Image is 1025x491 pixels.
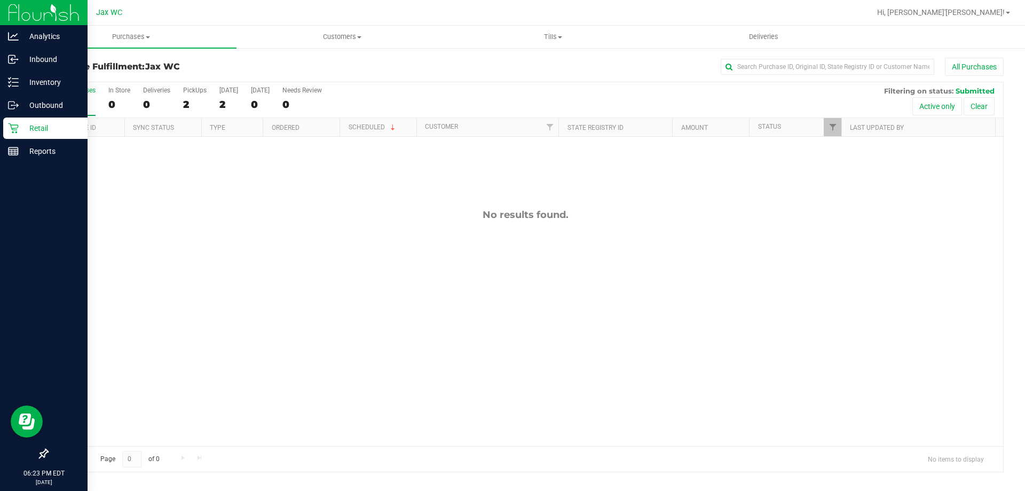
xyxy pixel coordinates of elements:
div: [DATE] [219,87,238,94]
p: 06:23 PM EDT [5,469,83,478]
a: Tills [447,26,658,48]
div: 0 [143,98,170,111]
p: Reports [19,145,83,158]
p: [DATE] [5,478,83,486]
div: No results found. [48,209,1003,221]
p: Outbound [19,99,83,112]
p: Inbound [19,53,83,66]
span: No items to display [919,451,992,467]
span: Jax WC [96,8,122,17]
a: Last Updated By [850,124,904,131]
div: [DATE] [251,87,270,94]
inline-svg: Reports [8,146,19,157]
p: Retail [19,122,83,135]
span: Purchases [26,32,236,42]
iframe: Resource center [11,406,43,438]
a: Scheduled [349,123,397,131]
span: Tills [448,32,658,42]
span: Jax WC [145,61,180,72]
a: Customers [236,26,447,48]
div: 2 [219,98,238,111]
div: 0 [251,98,270,111]
div: 2 [183,98,207,111]
inline-svg: Outbound [8,100,19,111]
span: Deliveries [735,32,793,42]
button: All Purchases [945,58,1004,76]
div: PickUps [183,87,207,94]
div: In Store [108,87,130,94]
inline-svg: Analytics [8,31,19,42]
div: Deliveries [143,87,170,94]
div: 0 [108,98,130,111]
input: Search Purchase ID, Original ID, State Registry ID or Customer Name... [721,59,934,75]
div: Needs Review [282,87,322,94]
a: Sync Status [133,124,174,131]
a: Customer [425,123,458,130]
span: Submitted [956,87,995,95]
span: Page of 0 [91,451,168,467]
div: 0 [282,98,322,111]
a: Deliveries [658,26,869,48]
a: Status [758,123,781,130]
a: Ordered [272,124,299,131]
a: Filter [541,118,558,136]
a: Filter [824,118,841,136]
a: Purchases [26,26,236,48]
span: Customers [237,32,447,42]
button: Clear [964,97,995,115]
inline-svg: Inbound [8,54,19,65]
inline-svg: Retail [8,123,19,134]
p: Inventory [19,76,83,89]
h3: Purchase Fulfillment: [47,62,366,72]
button: Active only [912,97,962,115]
p: Analytics [19,30,83,43]
a: Amount [681,124,708,131]
inline-svg: Inventory [8,77,19,88]
a: Type [210,124,225,131]
span: Hi, [PERSON_NAME]'[PERSON_NAME]! [877,8,1005,17]
a: State Registry ID [567,124,624,131]
span: Filtering on status: [884,87,953,95]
